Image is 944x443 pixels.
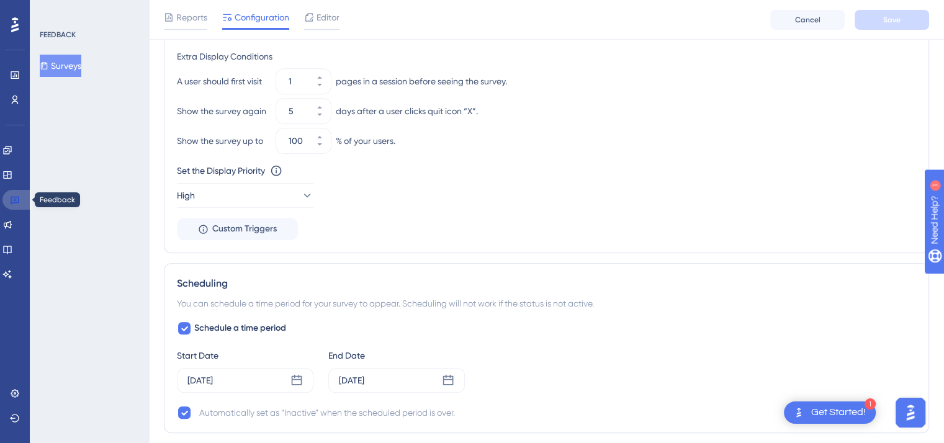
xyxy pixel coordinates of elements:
div: % of your users. [336,133,395,148]
button: Cancel [770,10,845,30]
button: Custom Triggers [177,218,298,240]
span: Schedule a time period [194,321,286,336]
span: High [177,188,195,203]
div: Scheduling [177,276,916,291]
div: Show the survey again [177,104,271,119]
div: Extra Display Conditions [177,49,916,64]
div: Automatically set as “Inactive” when the scheduled period is over. [199,405,455,420]
span: Custom Triggers [212,221,277,236]
span: Cancel [795,15,820,25]
div: A user should first visit [177,74,271,89]
div: days after a user clicks quit icon “X”. [336,104,478,119]
span: Need Help? [29,3,78,18]
span: Reports [176,10,207,25]
span: Save [883,15,901,25]
div: [DATE] [339,373,364,388]
button: Surveys [40,55,81,77]
div: You can schedule a time period for your survey to appear. Scheduling will not work if the status ... [177,296,916,311]
div: Open Get Started! checklist, remaining modules: 1 [784,401,876,424]
div: pages in a session before seeing the survey. [336,74,507,89]
div: 1 [86,6,90,16]
button: High [177,183,313,208]
div: 1 [865,398,876,409]
img: launcher-image-alternative-text [791,405,806,420]
div: Start Date [177,348,313,363]
div: Get Started! [811,406,866,419]
div: FEEDBACK [40,30,76,40]
div: End Date [328,348,465,363]
div: Set the Display Priority [177,163,265,178]
div: Show the survey up to [177,133,271,148]
iframe: UserGuiding AI Assistant Launcher [892,394,929,431]
button: Save [855,10,929,30]
div: [DATE] [187,373,213,388]
span: Configuration [235,10,289,25]
span: Editor [317,10,339,25]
